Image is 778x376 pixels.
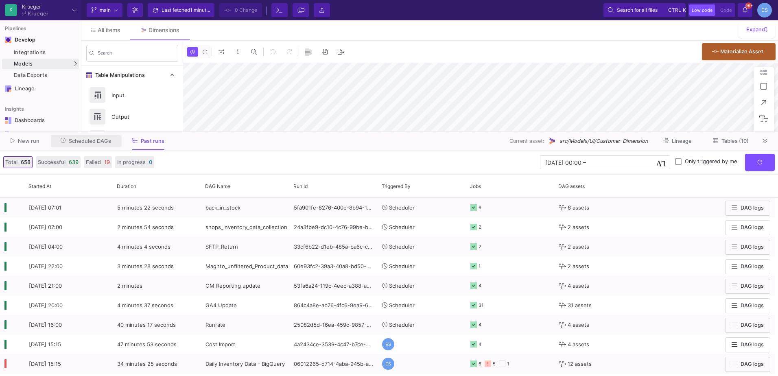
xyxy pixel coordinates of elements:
span: Scheduler [389,302,415,308]
span: 4 minutes 4 seconds [117,243,170,250]
span: Tables (10) [721,138,749,144]
button: In progress0 [115,156,154,168]
span: DAG logs [741,361,764,367]
img: Navigation icon [5,85,11,92]
span: New run [18,138,39,144]
span: 31 assets [568,296,592,315]
span: [DATE] 07:00 [29,224,62,230]
span: 2 minutes [117,282,142,289]
button: DAG logs [725,220,770,235]
img: Navigation icon [5,117,11,124]
a: Navigation iconLineage [2,82,79,95]
span: 2 minutes 54 seconds [117,224,174,230]
span: 19 [104,158,110,166]
div: Krueger [22,4,48,9]
span: Current asset: [509,137,544,145]
span: GA4 Update [205,302,237,308]
span: DAG logs [741,263,764,269]
span: 2 assets [568,237,589,256]
button: DAG logs [725,279,770,294]
span: 1 minute ago [190,7,219,13]
button: Code [718,4,734,16]
span: DAG logs [741,224,764,230]
button: Output [81,106,183,127]
span: Models [14,61,33,67]
span: Total [5,158,17,166]
span: In progress [117,158,146,166]
a: Integrations [2,47,79,58]
div: 864c4a8e-ab76-4fc6-9ea9-62905e56c347 [289,295,378,315]
img: Navigation icon [5,37,11,43]
div: Input [107,89,163,101]
span: Triggered By [382,183,411,189]
span: DAG assets [558,183,585,189]
span: src/Models/UI/Customer_Dimension [559,137,648,145]
span: Past runs [141,138,164,144]
span: [DATE] 15:15 [29,341,61,348]
span: Started At [28,183,51,189]
div: 4 [479,335,481,354]
button: DAG logs [725,337,770,352]
span: k [683,5,686,15]
span: [DATE] 21:00 [29,282,62,289]
span: Lineage [672,138,692,144]
input: Start datetime [545,159,581,166]
div: K [5,4,17,16]
span: Duration [117,183,136,189]
button: Low code [689,4,715,16]
span: 6 assets [568,198,589,217]
span: DAG logs [741,322,764,328]
span: 12 assets [568,354,592,374]
span: 658 [21,158,31,166]
div: Output [107,111,163,123]
span: Scheduler [389,282,415,289]
span: [DATE] 15:15 [29,361,61,367]
span: Run Id [293,183,308,189]
div: Lineage [15,85,68,92]
button: Failed19 [84,156,112,168]
div: 1 [507,354,509,374]
div: 6 [479,354,481,374]
span: Only triggered by me [685,158,737,165]
span: [DATE] 22:00 [29,263,63,269]
mat-expansion-panel-header: Navigation iconDevelop [2,33,79,46]
div: ES [757,3,772,17]
div: ES [382,338,394,350]
span: 2 assets [568,218,589,237]
span: OM Reporting update [205,282,260,289]
span: Scheduler [389,321,415,328]
span: 4 minutes 37 seconds [117,302,173,308]
span: 0 [149,158,152,166]
button: Total658 [3,156,33,168]
span: DAG Name [205,183,230,189]
button: Materialize Asset [702,43,776,60]
div: Widgets [15,131,68,138]
div: 31 [479,296,483,315]
button: Input [81,84,183,106]
img: Tab icon [140,27,147,34]
span: DAG logs [741,341,764,348]
span: Low code [692,7,712,13]
div: 25082d5d-16ea-459c-9857-3d31913895e1 [289,315,378,334]
span: 40 minutes 17 seconds [117,321,176,328]
button: Search for all filesctrlk [603,3,686,17]
div: Last fetched [162,4,210,16]
button: Successful639 [36,156,81,168]
span: Cost Import [205,341,235,348]
span: ctrl [668,5,681,15]
div: 6 [479,198,481,217]
span: Scheduler [389,204,415,211]
span: 4 assets [568,315,589,334]
span: 2 assets [568,257,589,276]
button: New run [1,135,49,147]
span: Materialize Asset [720,48,763,55]
button: DAG logs [725,259,770,274]
span: 3 minutes 28 seconds [117,263,174,269]
span: 5 minutes 22 seconds [117,204,174,211]
div: ES [382,358,394,370]
div: 33cf6b22-d1eb-485a-ba6c-c44a558ae220 [289,237,378,256]
span: shops_inventory_data_collection [205,224,287,230]
span: [DATE] 07:01 [29,204,61,211]
span: 4 assets [568,276,589,295]
span: back_in_stock [205,204,240,211]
